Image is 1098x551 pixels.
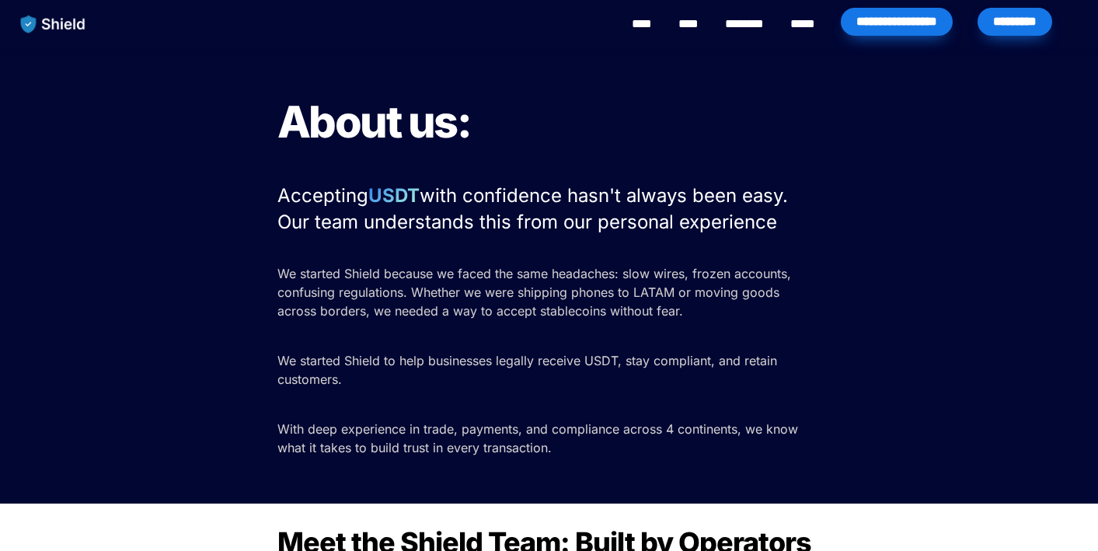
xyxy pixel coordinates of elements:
span: With deep experience in trade, payments, and compliance across 4 continents, we know what it take... [277,421,802,455]
span: Accepting [277,184,368,207]
span: We started Shield because we faced the same headaches: slow wires, frozen accounts, confusing reg... [277,266,795,319]
span: We started Shield to help businesses legally receive USDT, stay compliant, and retain customers. [277,353,781,387]
img: website logo [13,8,93,40]
span: About us: [277,96,471,148]
span: with confidence hasn't always been easy. Our team understands this from our personal experience [277,184,793,233]
strong: USDT [368,184,420,207]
